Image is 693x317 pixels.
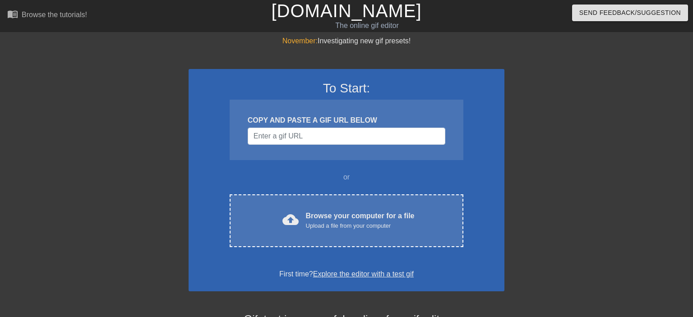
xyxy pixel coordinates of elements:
[22,11,87,18] div: Browse the tutorials!
[236,20,499,31] div: The online gif editor
[7,9,18,19] span: menu_book
[579,7,681,18] span: Send Feedback/Suggestion
[306,221,415,230] div: Upload a file from your computer
[282,37,318,45] span: November:
[313,270,414,278] a: Explore the editor with a test gif
[212,172,481,183] div: or
[282,211,299,228] span: cloud_upload
[248,128,445,145] input: Username
[200,269,493,280] div: First time?
[572,5,688,21] button: Send Feedback/Suggestion
[271,1,421,21] a: [DOMAIN_NAME]
[248,115,445,126] div: COPY AND PASTE A GIF URL BELOW
[306,211,415,230] div: Browse your computer for a file
[7,9,87,23] a: Browse the tutorials!
[200,81,493,96] h3: To Start:
[189,36,504,46] div: Investigating new gif presets!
